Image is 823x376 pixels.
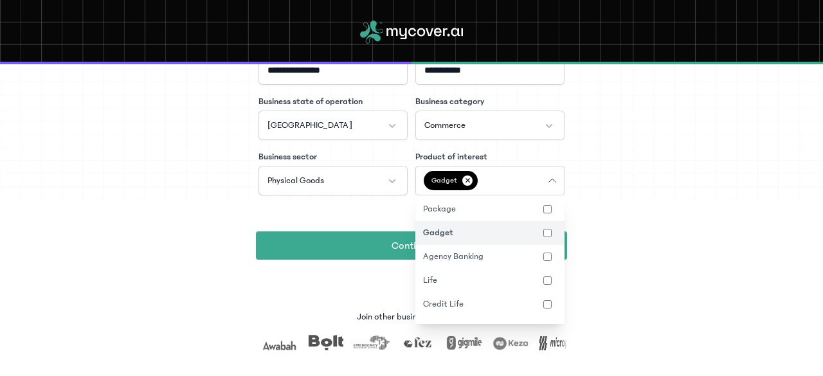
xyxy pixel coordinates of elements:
[258,95,363,108] label: Business state of operation
[415,292,565,316] button: Credit Life
[462,175,473,186] p: ✕
[392,238,431,253] span: Continue
[258,111,408,140] button: [GEOGRAPHIC_DATA]
[258,166,408,195] button: Physical Goods
[415,245,565,269] button: Agency Banking
[415,197,565,221] button: Package
[261,335,297,350] img: awabah.png
[258,150,317,163] label: Business sector
[354,335,390,350] img: era.png
[493,335,529,350] img: keza.png
[267,119,352,132] span: [GEOGRAPHIC_DATA]
[415,111,565,140] button: Commerce
[415,316,565,340] button: Auto
[400,335,436,350] img: fez.png
[424,119,466,132] span: Commerce
[307,335,343,350] img: bolt.png
[415,150,487,163] label: Product of interest
[539,335,575,350] img: micropay.png
[357,310,466,323] p: Join other businesses like you
[415,269,565,292] button: Life
[415,221,565,245] button: Gadget
[256,231,567,260] button: Continue
[415,95,484,108] label: Business category
[415,166,565,195] button: Gadget✕
[424,171,478,190] span: Gadget
[267,174,324,187] span: Physical Goods
[446,335,482,350] img: gigmile.png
